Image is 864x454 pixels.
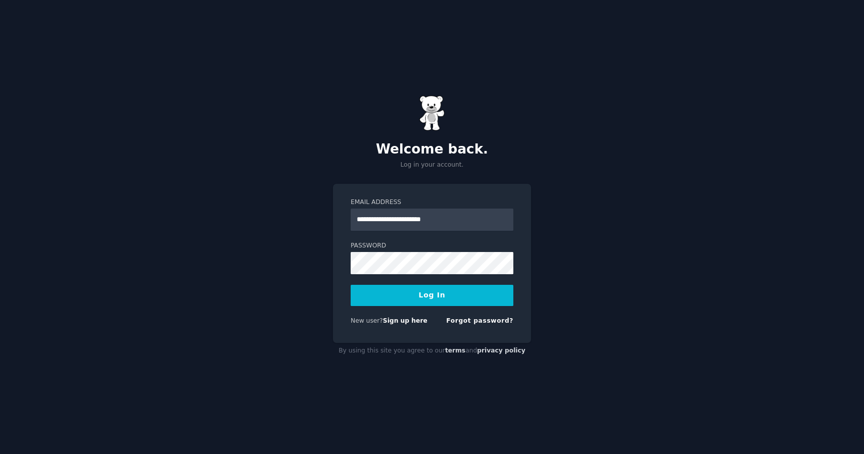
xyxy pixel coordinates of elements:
[477,347,525,354] a: privacy policy
[351,241,513,250] label: Password
[333,161,531,170] p: Log in your account.
[351,285,513,306] button: Log In
[446,317,513,324] a: Forgot password?
[351,198,513,207] label: Email Address
[333,343,531,359] div: By using this site you agree to our and
[333,141,531,158] h2: Welcome back.
[419,95,445,131] img: Gummy Bear
[383,317,427,324] a: Sign up here
[445,347,465,354] a: terms
[351,317,383,324] span: New user?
